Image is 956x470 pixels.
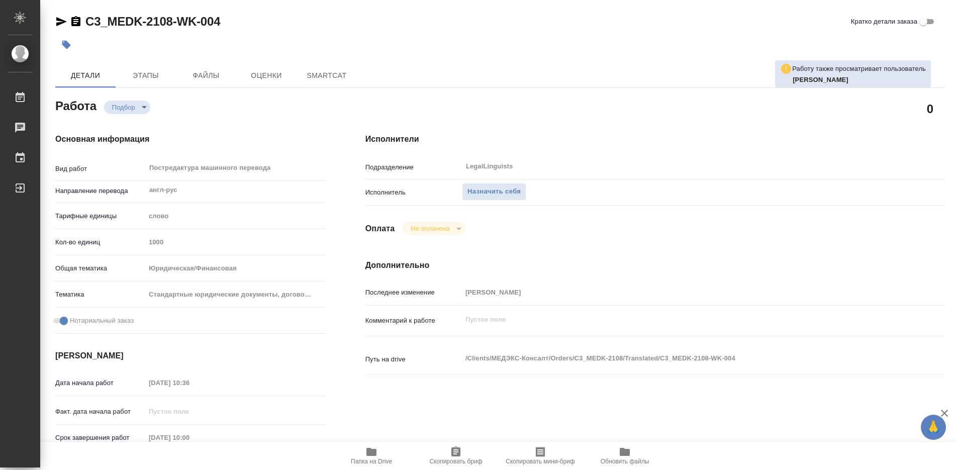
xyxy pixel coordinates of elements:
[145,235,325,249] input: Пустое поле
[329,442,414,470] button: Папка на Drive
[601,458,649,465] span: Обновить файлы
[122,69,170,82] span: Этапы
[55,290,145,300] p: Тематика
[403,222,464,235] div: Подбор
[55,96,97,114] h2: Работа
[365,288,462,298] p: Последнее изменение
[467,186,521,198] span: Назначить себя
[351,458,392,465] span: Папка на Drive
[182,69,230,82] span: Файлы
[85,15,220,28] a: C3_MEDK-2108-WK-004
[145,286,325,303] div: Стандартные юридические документы, договоры, уставы
[70,316,134,326] span: Нотариальный заказ
[498,442,583,470] button: Скопировать мини-бриф
[145,430,233,445] input: Пустое поле
[583,442,667,470] button: Обновить файлы
[927,100,933,117] h2: 0
[55,133,325,145] h4: Основная информация
[462,350,897,367] textarea: /Clients/МЕДЭКС-Консалт/Orders/C3_MEDK-2108/Translated/C3_MEDK-2108-WK-004
[303,69,351,82] span: SmartCat
[55,350,325,362] h4: [PERSON_NAME]
[145,375,233,390] input: Пустое поле
[55,34,77,56] button: Добавить тэг
[55,16,67,28] button: Скопировать ссылку для ЯМессенджера
[462,285,897,300] input: Пустое поле
[55,263,145,273] p: Общая тематика
[61,69,110,82] span: Детали
[365,187,462,198] p: Исполнитель
[365,259,945,271] h4: Дополнительно
[145,260,325,277] div: Юридическая/Финансовая
[55,433,145,443] p: Срок завершения работ
[55,407,145,417] p: Факт. дата начала работ
[462,183,526,201] button: Назначить себя
[242,69,291,82] span: Оценки
[851,17,917,27] span: Кратко детали заказа
[921,415,946,440] button: 🙏
[55,186,145,196] p: Направление перевода
[145,208,325,225] div: слово
[506,458,575,465] span: Скопировать мини-бриф
[365,354,462,364] p: Путь на drive
[365,133,945,145] h4: Исполнители
[55,237,145,247] p: Кол-во единиц
[55,378,145,388] p: Дата начала работ
[365,316,462,326] p: Комментарий к работе
[145,404,233,419] input: Пустое поле
[70,16,82,28] button: Скопировать ссылку
[408,224,452,233] button: Не оплачена
[365,162,462,172] p: Подразделение
[365,223,395,235] h4: Оплата
[104,101,150,114] div: Подбор
[55,211,145,221] p: Тарифные единицы
[55,164,145,174] p: Вид работ
[925,417,942,438] span: 🙏
[414,442,498,470] button: Скопировать бриф
[109,103,138,112] button: Подбор
[429,458,482,465] span: Скопировать бриф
